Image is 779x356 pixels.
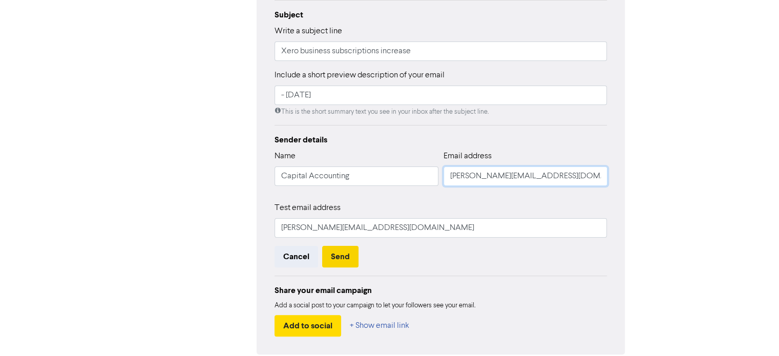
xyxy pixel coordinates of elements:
[275,25,342,37] label: Write a subject line
[322,246,359,267] button: Send
[275,134,607,146] div: Sender details
[275,9,607,21] div: Subject
[275,246,318,267] button: Cancel
[275,202,341,214] label: Test email address
[275,150,296,162] label: Name
[275,315,341,337] button: Add to social
[275,301,607,311] div: Add a social post to your campaign to let your followers see your email.
[275,69,445,81] label: Include a short preview description of your email
[275,284,607,297] div: Share your email campaign
[728,307,779,356] iframe: Chat Widget
[349,315,410,337] button: + Show email link
[275,107,607,117] div: This is the short summary text you see in your inbox after the subject line.
[444,150,492,162] label: Email address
